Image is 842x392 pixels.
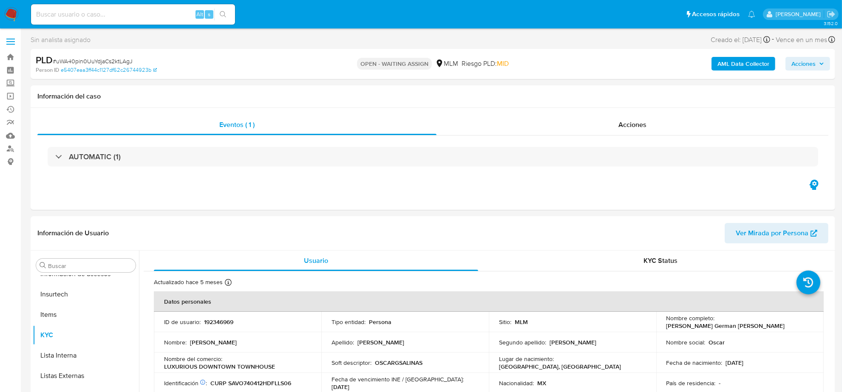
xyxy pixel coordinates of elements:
[214,8,232,20] button: search-icon
[33,305,139,325] button: Items
[666,338,706,346] p: Nombre social :
[48,262,132,270] input: Buscar
[332,338,354,346] p: Apellido :
[712,57,775,71] button: AML Data Collector
[736,223,808,243] span: Ver Mirada por Persona
[515,318,528,326] p: MLM
[666,359,723,367] p: Fecha de nacimiento :
[164,379,207,387] p: Identificación :
[499,379,534,387] p: Nacionalidad :
[711,34,770,45] div: Creado el: [DATE]
[69,152,121,161] h3: AUTOMATIC (1)
[37,229,109,237] h1: Información de Usuario
[618,120,646,130] span: Acciones
[219,120,255,130] span: Eventos ( 1 )
[435,59,458,68] div: MLM
[499,363,621,370] p: [GEOGRAPHIC_DATA], [GEOGRAPHIC_DATA]
[61,66,157,74] a: e5407eaa3ff44c1127df62c26744923b
[785,57,830,71] button: Acciones
[537,379,546,387] p: MX
[164,318,201,326] p: ID de usuario :
[154,291,824,312] th: Datos personales
[726,359,744,367] p: [DATE]
[666,322,785,330] p: [PERSON_NAME] German [PERSON_NAME]
[36,53,53,67] b: PLD
[776,35,827,45] span: Vence en un mes
[499,338,546,346] p: Segundo apellido :
[725,223,828,243] button: Ver Mirada por Persona
[31,9,235,20] input: Buscar usuario o caso...
[709,338,725,346] p: Oscar
[154,278,223,286] p: Actualizado hace 5 meses
[827,10,836,19] a: Salir
[719,379,721,387] p: -
[204,318,233,326] p: 192346969
[304,256,328,265] span: Usuario
[644,256,678,265] span: KYC Status
[196,10,203,18] span: Alt
[164,363,275,370] p: LUXURIOUS DOWNTOWN TOWNHOUSE
[332,375,464,383] p: Fecha de vencimiento INE / [GEOGRAPHIC_DATA] :
[332,318,366,326] p: Tipo entidad :
[31,35,91,45] span: Sin analista asignado
[33,366,139,386] button: Listas Externas
[33,345,139,366] button: Lista Interna
[497,59,509,68] span: MID
[40,262,46,269] button: Buscar
[332,359,371,367] p: Soft descriptor :
[164,338,187,346] p: Nombre :
[666,379,716,387] p: País de residencia :
[357,338,404,346] p: [PERSON_NAME]
[462,59,509,68] span: Riesgo PLD:
[717,57,769,71] b: AML Data Collector
[37,92,828,101] h1: Información del caso
[499,318,511,326] p: Sitio :
[357,58,432,70] p: OPEN - WAITING ASSIGN
[208,10,210,18] span: s
[33,325,139,345] button: KYC
[33,284,139,305] button: Insurtech
[164,355,222,363] p: Nombre del comercio :
[190,338,237,346] p: [PERSON_NAME]
[499,355,554,363] p: Lugar de nacimiento :
[210,379,291,387] p: CURP SAVO740412HDFLLS06
[48,147,818,166] div: AUTOMATIC (1)
[375,359,422,367] p: OSCARGSALINAS
[332,383,349,391] p: [DATE]
[692,10,740,19] span: Accesos rápidos
[53,57,133,65] span: # uWA40pin0UuYdjaCs2ktLAgJ
[772,34,774,45] span: -
[791,57,816,71] span: Acciones
[748,11,755,18] a: Notificaciones
[36,66,59,74] b: Person ID
[776,10,824,18] p: cesar.gonzalez@mercadolibre.com.mx
[550,338,596,346] p: [PERSON_NAME]
[666,314,715,322] p: Nombre completo :
[369,318,391,326] p: Persona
